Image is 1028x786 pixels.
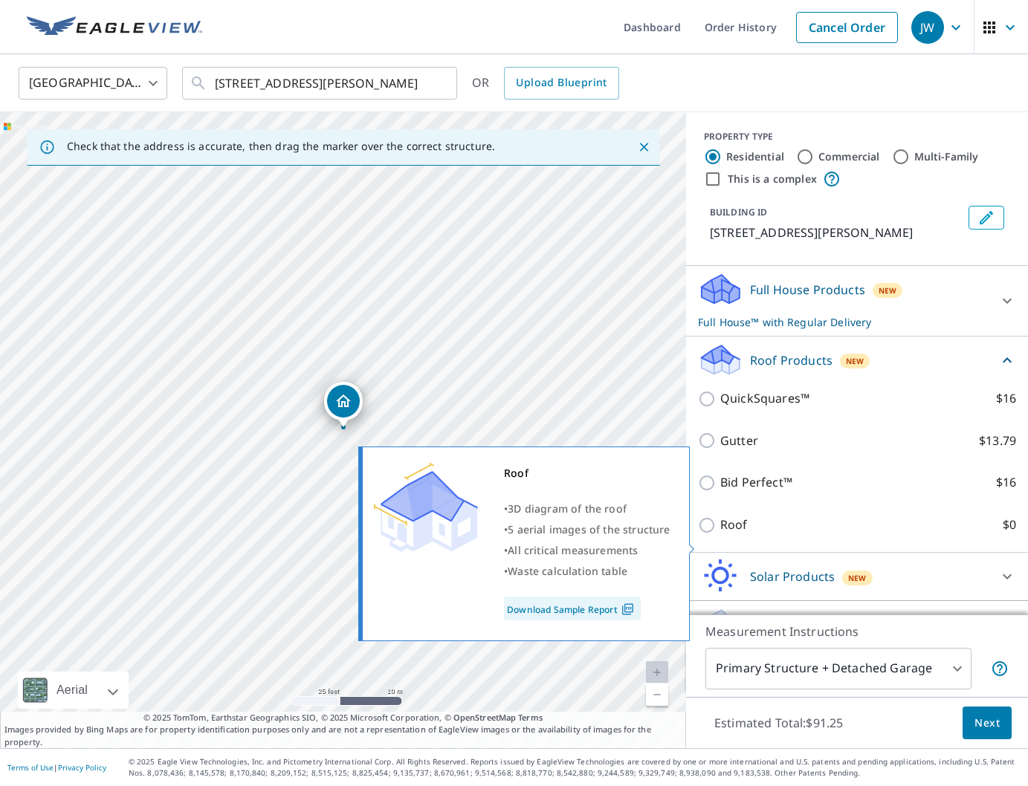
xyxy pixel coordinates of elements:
[508,543,638,557] span: All critical measurements
[634,137,653,157] button: Close
[67,140,495,153] p: Check that the address is accurate, then drag the marker over the correct structure.
[504,540,670,561] div: •
[750,351,833,369] p: Roof Products
[704,130,1010,143] div: PROPERTY TYPE
[914,149,979,164] label: Multi-Family
[143,712,543,724] span: © 2025 TomTom, Earthstar Geographics SIO, © 2025 Microsoft Corporation, ©
[726,149,784,164] label: Residential
[508,522,670,536] span: 5 aerial images of the structure
[705,623,1009,640] p: Measurement Instructions
[504,519,670,540] div: •
[720,432,758,450] p: Gutter
[698,314,989,330] p: Full House™ with Regular Delivery
[996,473,1016,492] p: $16
[518,712,543,723] a: Terms
[710,206,767,218] p: BUILDING ID
[698,272,1016,330] div: Full House ProductsNewFull House™ with Regular Delivery
[504,597,641,620] a: Download Sample Report
[720,473,792,492] p: Bid Perfect™
[963,707,1012,740] button: Next
[504,498,670,519] div: •
[991,660,1009,678] span: Your report will include the primary structure and a detached garage if one exists.
[979,432,1016,450] p: $13.79
[453,712,516,723] a: OpenStreetMap
[720,516,748,534] p: Roof
[969,206,1004,230] button: Edit building 1
[1003,516,1016,534] p: $0
[879,285,897,296] span: New
[796,12,898,43] a: Cancel Order
[18,672,129,709] div: Aerial
[508,564,627,578] span: Waste calculation table
[618,603,638,616] img: Pdf Icon
[911,11,944,44] div: JW
[974,714,1000,733] span: Next
[504,463,670,484] div: Roof
[508,501,627,516] span: 3D diagram of the roof
[996,389,1016,408] p: $16
[698,607,1016,643] div: Walls ProductsNew
[516,74,607,92] span: Upload Blueprint
[7,762,54,773] a: Terms of Use
[215,62,427,104] input: Search by address or latitude-longitude
[52,672,92,709] div: Aerial
[698,342,1016,377] div: Roof ProductsNew
[750,568,835,585] p: Solar Products
[19,62,167,104] div: [GEOGRAPHIC_DATA]
[472,67,619,100] div: OR
[504,561,670,582] div: •
[646,683,668,706] a: Current Level 20, Zoom Out
[848,572,867,584] span: New
[702,707,855,739] p: Estimated Total: $91.25
[710,224,963,241] p: [STREET_ADDRESS][PERSON_NAME]
[750,281,865,299] p: Full House Products
[728,172,817,186] label: This is a complex
[705,648,972,689] div: Primary Structure + Detached Garage
[58,762,106,773] a: Privacy Policy
[818,149,880,164] label: Commercial
[27,16,202,39] img: EV Logo
[846,355,864,367] span: New
[129,756,1021,779] p: © 2025 Eagle View Technologies, Inc. and Pictometry International Corp. All Rights Reserved. Repo...
[7,763,106,772] p: |
[646,661,668,683] a: Current Level 20, Zoom In Disabled
[374,463,478,552] img: Premium
[720,389,809,408] p: QuickSquares™
[324,382,363,428] div: Dropped pin, building 1, Residential property, 21419 Davidson Rd Siloam Springs, AR 72761
[504,67,618,100] a: Upload Blueprint
[698,559,1016,594] div: Solar ProductsNew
